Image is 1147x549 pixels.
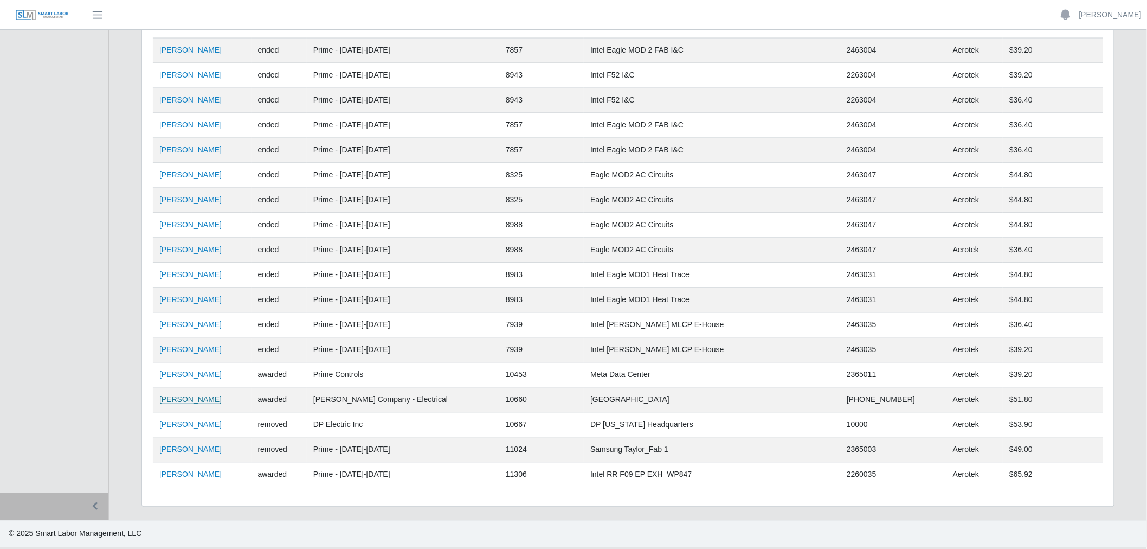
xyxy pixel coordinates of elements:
td: Aerotek [946,63,1003,88]
td: awarded [252,463,307,488]
td: 2463004 [840,113,946,138]
td: 2463004 [840,138,946,163]
td: Intel [PERSON_NAME] MLCP E-House [584,313,840,338]
td: Prime - [DATE]-[DATE] [307,438,499,463]
td: 10660 [499,388,584,413]
td: 2463035 [840,338,946,363]
td: $51.80 [1003,388,1103,413]
td: Prime - [DATE]-[DATE] [307,63,499,88]
a: [PERSON_NAME] [159,271,222,279]
td: 11306 [499,463,584,488]
td: Aerotek [946,138,1003,163]
td: Prime - [DATE]-[DATE] [307,238,499,263]
td: $53.90 [1003,413,1103,438]
td: 8325 [499,163,584,188]
td: Prime - [DATE]-[DATE] [307,263,499,288]
td: 10667 [499,413,584,438]
td: Eagle MOD2 AC Circuits [584,238,840,263]
td: ended [252,338,307,363]
td: 7857 [499,138,584,163]
td: Intel Eagle MOD 2 FAB I&C [584,138,840,163]
td: 2260035 [840,463,946,488]
td: $39.20 [1003,39,1103,63]
td: 2463047 [840,213,946,238]
td: 2463004 [840,39,946,63]
td: 7857 [499,39,584,63]
td: $36.40 [1003,313,1103,338]
td: 2463035 [840,313,946,338]
td: 7939 [499,313,584,338]
td: 8325 [499,188,584,213]
td: 11024 [499,438,584,463]
td: 2463047 [840,163,946,188]
td: [GEOGRAPHIC_DATA] [584,388,840,413]
td: DP [US_STATE] Headquarters [584,413,840,438]
td: 8988 [499,213,584,238]
td: Samsung Taylor_Fab 1 [584,438,840,463]
td: 8983 [499,263,584,288]
td: ended [252,138,307,163]
span: © 2025 Smart Labor Management, LLC [9,529,141,538]
td: ended [252,238,307,263]
td: Intel Eagle MOD 2 FAB I&C [584,113,840,138]
td: Aerotek [946,288,1003,313]
td: Prime - [DATE]-[DATE] [307,288,499,313]
td: Aerotek [946,113,1003,138]
td: 7939 [499,338,584,363]
a: [PERSON_NAME] [159,146,222,155]
td: $44.80 [1003,263,1103,288]
td: Intel RR F09 EP EXH_WP847 [584,463,840,488]
td: Prime - [DATE]-[DATE] [307,188,499,213]
a: [PERSON_NAME] [159,371,222,379]
td: Aerotek [946,413,1003,438]
td: Aerotek [946,388,1003,413]
td: ended [252,188,307,213]
td: Eagle MOD2 AC Circuits [584,163,840,188]
td: Prime Controls [307,363,499,388]
td: 7857 [499,113,584,138]
td: Aerotek [946,188,1003,213]
a: [PERSON_NAME] [159,470,222,479]
td: ended [252,88,307,113]
td: $44.80 [1003,163,1103,188]
a: [PERSON_NAME] [159,395,222,404]
td: 2263004 [840,88,946,113]
a: [PERSON_NAME] [159,221,222,229]
td: Eagle MOD2 AC Circuits [584,213,840,238]
td: Prime - [DATE]-[DATE] [307,313,499,338]
a: [PERSON_NAME] [159,196,222,205]
a: [PERSON_NAME] [159,246,222,254]
td: awarded [252,388,307,413]
td: ended [252,113,307,138]
td: Aerotek [946,238,1003,263]
a: [PERSON_NAME] [159,71,222,80]
td: 8988 [499,238,584,263]
td: ended [252,313,307,338]
td: $39.20 [1003,363,1103,388]
td: ended [252,288,307,313]
td: $39.20 [1003,63,1103,88]
td: removed [252,413,307,438]
td: $36.40 [1003,113,1103,138]
td: Aerotek [946,88,1003,113]
td: Eagle MOD2 AC Circuits [584,188,840,213]
a: [PERSON_NAME] [159,321,222,329]
td: Intel F52 I&C [584,88,840,113]
td: Meta Data Center [584,363,840,388]
a: [PERSON_NAME] [1079,9,1142,21]
td: $44.80 [1003,288,1103,313]
td: removed [252,438,307,463]
td: ended [252,163,307,188]
td: 2463031 [840,263,946,288]
td: Prime - [DATE]-[DATE] [307,163,499,188]
td: 2463047 [840,188,946,213]
a: [PERSON_NAME] [159,96,222,105]
td: $44.80 [1003,188,1103,213]
a: [PERSON_NAME] [159,121,222,130]
td: Prime - [DATE]-[DATE] [307,39,499,63]
td: $44.80 [1003,213,1103,238]
td: Intel Eagle MOD 2 FAB I&C [584,39,840,63]
td: $36.40 [1003,88,1103,113]
td: 8983 [499,288,584,313]
td: Intel F52 I&C [584,63,840,88]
